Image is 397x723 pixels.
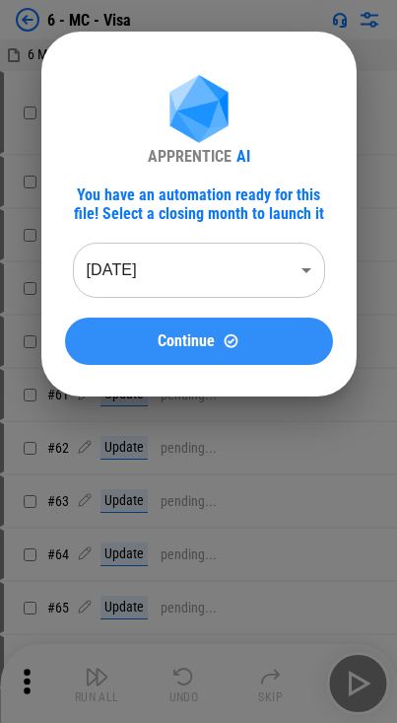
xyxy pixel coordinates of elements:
[65,318,333,365] button: ContinueContinue
[158,333,215,349] span: Continue
[223,332,239,349] img: Continue
[148,147,232,166] div: APPRENTICE
[160,75,238,147] img: Apprentice AI
[65,185,333,223] div: You have an automation ready for this file! Select a closing month to launch it
[73,243,325,298] div: [DATE]
[236,147,250,166] div: AI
